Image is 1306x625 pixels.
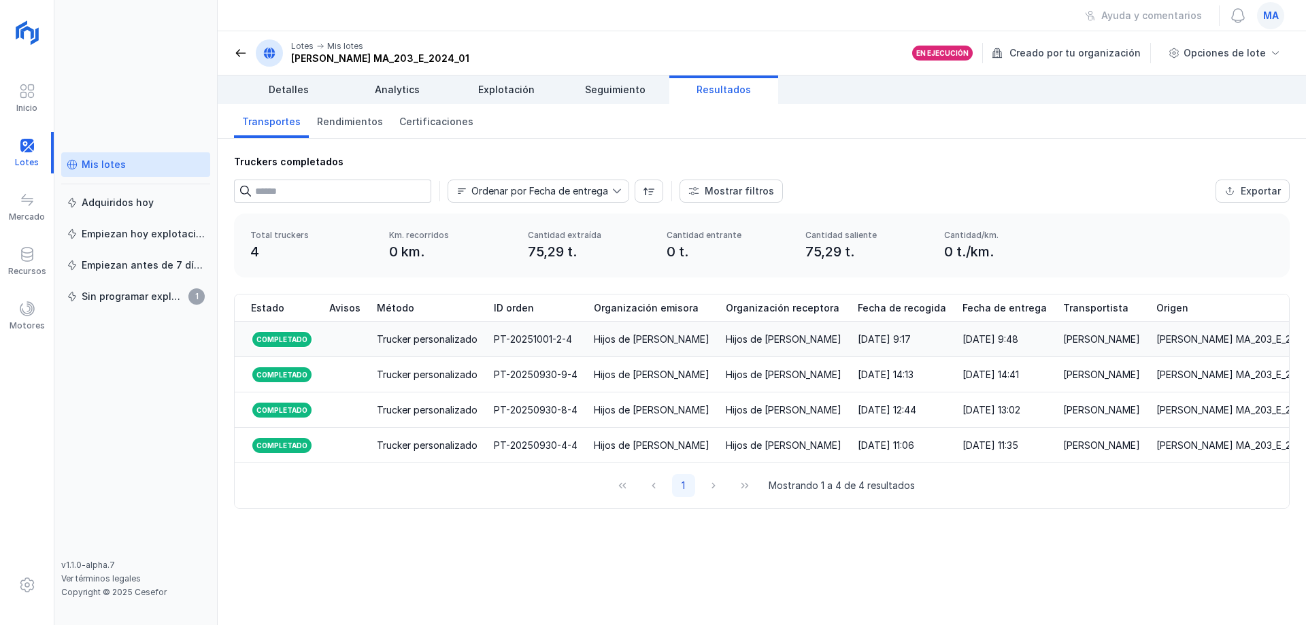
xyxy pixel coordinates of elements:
div: [PERSON_NAME] [1063,368,1140,382]
a: Sin programar explotación1 [61,284,210,309]
a: Explotación [452,75,560,104]
div: [DATE] 14:41 [962,368,1019,382]
div: Mis lotes [82,158,126,171]
div: [DATE] 9:17 [858,333,911,346]
div: Cantidad entrante [667,230,789,241]
a: Transportes [234,104,309,138]
div: Recursos [8,266,46,277]
div: Trucker personalizado [377,403,478,417]
div: 4 [250,242,373,261]
div: Trucker personalizado [377,439,478,452]
span: Analytics [375,83,420,97]
div: [PERSON_NAME] MA_203_E_2024_01 [291,52,469,65]
div: Completado [251,331,313,348]
div: 0 km. [389,242,512,261]
span: Origen [1156,301,1188,315]
div: [PERSON_NAME] [1063,439,1140,452]
a: Detalles [234,75,343,104]
span: Organización receptora [726,301,839,315]
div: [PERSON_NAME] [1063,333,1140,346]
div: Completado [251,437,313,454]
div: [DATE] 11:35 [962,439,1018,452]
div: Trucker personalizado [377,368,478,382]
div: [DATE] 11:06 [858,439,914,452]
button: Ayuda y comentarios [1076,4,1211,27]
span: ma [1263,9,1279,22]
span: Detalles [269,83,309,97]
span: Fecha de entrega [962,301,1047,315]
span: Mostrando 1 a 4 de 4 resultados [769,479,915,492]
span: Organización emisora [594,301,699,315]
div: Completado [251,366,313,384]
div: Hijos de [PERSON_NAME] [594,333,709,346]
div: Truckers completados [234,155,1290,169]
span: Método [377,301,414,315]
span: Rendimientos [317,115,383,129]
button: Mostrar filtros [680,180,783,203]
div: Mercado [9,212,45,222]
div: Inicio [16,103,37,114]
div: v1.1.0-alpha.7 [61,560,210,571]
div: 75,29 t. [528,242,650,261]
div: Exportar [1241,184,1281,198]
a: Seguimiento [560,75,669,104]
div: Lotes [291,41,314,52]
a: Empiezan antes de 7 días [61,253,210,277]
div: PT-20251001-2-4 [494,333,572,346]
a: Adquiridos hoy [61,190,210,215]
div: Ordenar por Fecha de entrega [471,186,608,196]
span: Fecha de recogida [858,301,946,315]
span: Seguimiento [585,83,646,97]
div: [DATE] 13:02 [962,403,1020,417]
span: Resultados [697,83,751,97]
span: Certificaciones [399,115,473,129]
div: Hijos de [PERSON_NAME] [726,333,841,346]
div: PT-20250930-9-4 [494,368,577,382]
div: PT-20250930-8-4 [494,403,577,417]
button: Exportar [1216,180,1290,203]
img: logoRight.svg [10,16,44,50]
a: Empiezan hoy explotación [61,222,210,246]
div: Adquiridos hoy [82,196,154,209]
div: Hijos de [PERSON_NAME] [594,439,709,452]
div: Empiezan hoy explotación [82,227,205,241]
div: Total truckers [250,230,373,241]
div: 75,29 t. [805,242,928,261]
div: Km. recorridos [389,230,512,241]
div: PT-20250930-4-4 [494,439,577,452]
div: Hijos de [PERSON_NAME] [726,403,841,417]
span: Transportes [242,115,301,129]
div: Mis lotes [327,41,363,52]
div: [PERSON_NAME] [1063,403,1140,417]
div: Hijos de [PERSON_NAME] [726,439,841,452]
a: Ver términos legales [61,573,141,584]
span: ID orden [494,301,534,315]
div: Empiezan antes de 7 días [82,258,205,272]
div: Cantidad saliente [805,230,928,241]
span: Fecha de entrega [448,180,612,202]
div: Completado [251,401,313,419]
div: Ayuda y comentarios [1101,9,1202,22]
div: Creado por tu organización [992,43,1153,63]
div: Sin programar explotación [82,290,184,303]
div: Hijos de [PERSON_NAME] [594,403,709,417]
span: Transportista [1063,301,1128,315]
div: Copyright © 2025 Cesefor [61,587,210,598]
span: Avisos [329,301,361,315]
div: Motores [10,320,45,331]
span: Estado [251,301,284,315]
div: Mostrar filtros [705,184,774,198]
span: 1 [188,288,205,305]
a: Resultados [669,75,778,104]
a: Rendimientos [309,104,391,138]
div: [DATE] 14:13 [858,368,914,382]
a: Analytics [343,75,452,104]
a: Mis lotes [61,152,210,177]
div: Cantidad/km. [944,230,1067,241]
div: 0 t. [667,242,789,261]
div: 0 t./km. [944,242,1067,261]
a: Certificaciones [391,104,482,138]
div: Hijos de [PERSON_NAME] [726,368,841,382]
div: Cantidad extraída [528,230,650,241]
div: [DATE] 12:44 [858,403,916,417]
